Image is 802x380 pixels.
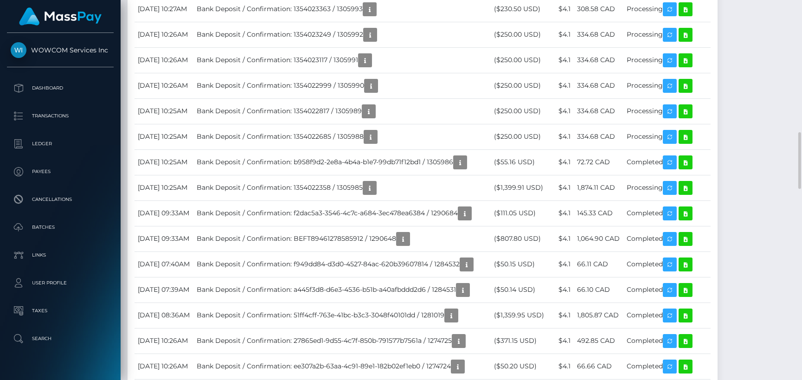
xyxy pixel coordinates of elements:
td: 1,874.11 CAD [574,175,623,200]
td: 145.33 CAD [574,200,623,226]
td: 492.85 CAD [574,328,623,354]
td: ($1,399.91 USD) [491,175,550,200]
td: 1,805.87 CAD [574,303,623,328]
td: Processing [623,98,711,124]
td: [DATE] 09:33AM [135,226,193,251]
td: $4.1 [550,328,574,354]
td: [DATE] 10:26AM [135,354,193,379]
td: Bank Deposit / Confirmation: 1354022999 / 1305990 [193,73,491,98]
td: 66.11 CAD [574,251,623,277]
td: Bank Deposit / Confirmation: ee307a2b-63aa-4c91-89e1-182b02ef1eb0 / 1274724 [193,354,491,379]
td: Bank Deposit / Confirmation: 1354022817 / 1305989 [193,98,491,124]
td: Bank Deposit / Confirmation: BEFT89461278585912 / 1290648 [193,226,491,251]
td: [DATE] 07:39AM [135,277,193,303]
td: $4.1 [550,226,574,251]
td: ($250.00 USD) [491,47,550,73]
p: Dashboard [11,81,110,95]
td: 334.68 CAD [574,98,623,124]
a: Dashboard [7,77,114,100]
td: [DATE] 10:26AM [135,328,193,354]
p: Ledger [11,137,110,151]
td: ($250.00 USD) [491,124,550,149]
td: ($807.80 USD) [491,226,550,251]
td: Bank Deposit / Confirmation: 1354023249 / 1305992 [193,22,491,47]
a: Taxes [7,299,114,322]
span: WOWCOM Services Inc [7,46,114,54]
td: $4.1 [550,98,574,124]
p: Payees [11,165,110,179]
td: [DATE] 10:26AM [135,73,193,98]
td: [DATE] 08:36AM [135,303,193,328]
td: Completed [623,251,711,277]
td: $4.1 [550,354,574,379]
td: 1,064.90 CAD [574,226,623,251]
td: Processing [623,47,711,73]
td: Completed [623,354,711,379]
a: User Profile [7,271,114,295]
a: Links [7,244,114,267]
p: Taxes [11,304,110,318]
td: [DATE] 10:26AM [135,47,193,73]
td: Completed [623,328,711,354]
p: Search [11,332,110,346]
td: [DATE] 09:33AM [135,200,193,226]
a: Cancellations [7,188,114,211]
td: Bank Deposit / Confirmation: 27865ed1-9d55-4c7f-850b-791577b7561a / 1274725 [193,328,491,354]
td: Processing [623,175,711,200]
td: $4.1 [550,303,574,328]
td: [DATE] 10:26AM [135,22,193,47]
td: [DATE] 10:25AM [135,98,193,124]
td: $4.1 [550,200,574,226]
td: [DATE] 10:25AM [135,124,193,149]
td: 72.72 CAD [574,149,623,175]
a: Transactions [7,104,114,128]
td: $4.1 [550,124,574,149]
img: WOWCOM Services Inc [11,42,26,58]
td: 334.68 CAD [574,73,623,98]
td: ($50.20 USD) [491,354,550,379]
td: 66.10 CAD [574,277,623,303]
td: Processing [623,124,711,149]
a: Payees [7,160,114,183]
td: Processing [623,22,711,47]
td: Bank Deposit / Confirmation: 1354022685 / 1305988 [193,124,491,149]
td: ($55.16 USD) [491,149,550,175]
td: ($1,359.95 USD) [491,303,550,328]
td: 334.68 CAD [574,22,623,47]
a: Ledger [7,132,114,155]
td: $4.1 [550,47,574,73]
td: 66.66 CAD [574,354,623,379]
td: Bank Deposit / Confirmation: b958f9d2-2e8a-4b4a-b1e7-99db71f12bd1 / 1305986 [193,149,491,175]
img: MassPay Logo [19,7,102,26]
td: Bank Deposit / Confirmation: 1354022358 / 1305985 [193,175,491,200]
td: [DATE] 10:25AM [135,149,193,175]
td: Bank Deposit / Confirmation: 1354023117 / 1305991 [193,47,491,73]
td: ($250.00 USD) [491,98,550,124]
td: 334.68 CAD [574,124,623,149]
td: $4.1 [550,73,574,98]
p: User Profile [11,276,110,290]
td: Completed [623,277,711,303]
td: [DATE] 07:40AM [135,251,193,277]
td: Completed [623,226,711,251]
p: Transactions [11,109,110,123]
a: Batches [7,216,114,239]
td: [DATE] 10:25AM [135,175,193,200]
td: Completed [623,149,711,175]
td: $4.1 [550,277,574,303]
p: Batches [11,220,110,234]
td: ($50.14 USD) [491,277,550,303]
td: Bank Deposit / Confirmation: f2dac5a3-3546-4c7c-a684-3ec478ea6384 / 1290684 [193,200,491,226]
p: Cancellations [11,193,110,206]
td: Completed [623,200,711,226]
td: Bank Deposit / Confirmation: f949dd84-d3d0-4527-84ac-620b39607814 / 1284532 [193,251,491,277]
td: Bank Deposit / Confirmation: 51ff4cff-763e-41bc-b3c3-3048f40101dd / 1281019 [193,303,491,328]
td: ($250.00 USD) [491,22,550,47]
td: ($50.15 USD) [491,251,550,277]
td: ($111.05 USD) [491,200,550,226]
td: Processing [623,73,711,98]
td: $4.1 [550,149,574,175]
td: ($371.15 USD) [491,328,550,354]
p: Links [11,248,110,262]
a: Search [7,327,114,350]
